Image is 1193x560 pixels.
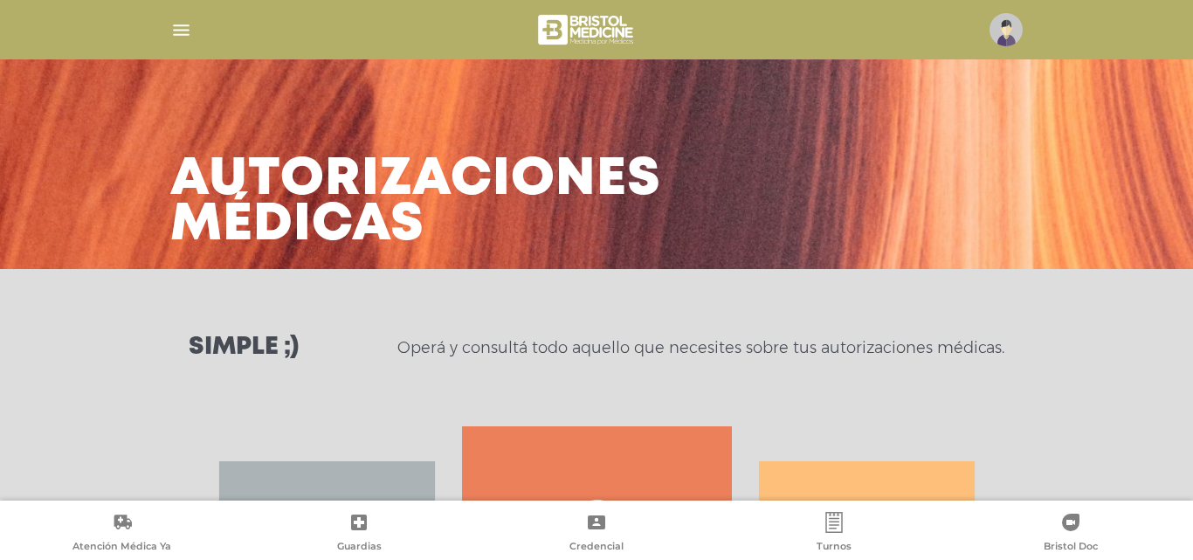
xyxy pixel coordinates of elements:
span: Credencial [569,540,624,556]
img: bristol-medicine-blanco.png [535,9,639,51]
a: Credencial [478,512,715,557]
a: Guardias [241,512,479,557]
h3: Autorizaciones médicas [170,157,661,248]
a: Turnos [715,512,953,557]
a: Bristol Doc [952,512,1190,557]
h3: Simple ;) [189,335,299,360]
span: Guardias [337,540,382,556]
img: Cober_menu-lines-white.svg [170,19,192,41]
span: Turnos [817,540,852,556]
p: Operá y consultá todo aquello que necesites sobre tus autorizaciones médicas. [397,337,1004,358]
span: Atención Médica Ya [72,540,171,556]
span: Bristol Doc [1044,540,1098,556]
a: Atención Médica Ya [3,512,241,557]
img: profile-placeholder.svg [990,13,1023,46]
